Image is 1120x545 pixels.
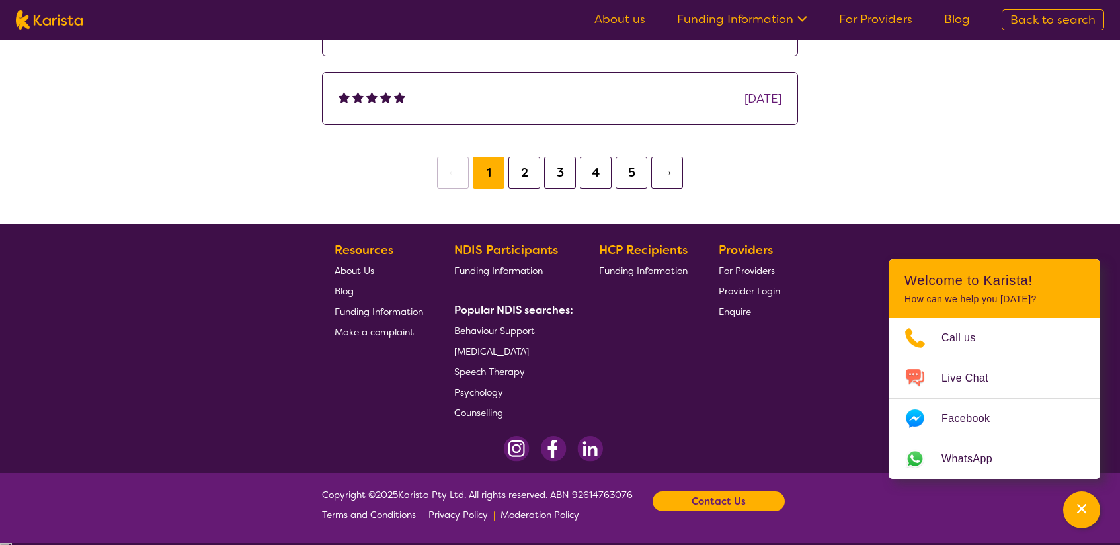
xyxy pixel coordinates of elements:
[1002,9,1104,30] a: Back to search
[941,328,992,348] span: Call us
[719,242,773,258] b: Providers
[889,259,1100,479] div: Channel Menu
[473,157,504,189] button: 1
[339,91,350,103] img: fullstar
[380,91,391,103] img: fullstar
[454,320,568,341] a: Behaviour Support
[677,11,807,27] a: Funding Information
[941,449,1008,469] span: WhatsApp
[322,509,416,521] span: Terms and Conditions
[889,439,1100,479] a: Web link opens in a new tab.
[454,260,568,280] a: Funding Information
[493,505,495,524] p: |
[941,409,1006,429] span: Facebook
[454,341,568,361] a: [MEDICAL_DATA]
[335,326,414,338] span: Make a complaint
[352,91,364,103] img: fullstar
[335,260,423,280] a: About Us
[394,91,405,103] img: fullstar
[692,491,746,511] b: Contact Us
[544,157,576,189] button: 3
[366,91,378,103] img: fullstar
[594,11,645,27] a: About us
[454,386,503,398] span: Psychology
[504,436,530,462] img: Instagram
[839,11,912,27] a: For Providers
[322,505,416,524] a: Terms and Conditions
[580,157,612,189] button: 4
[322,485,633,524] span: Copyright © 2025 Karista Pty Ltd. All rights reserved. ABN 92614763076
[335,301,423,321] a: Funding Information
[454,265,543,276] span: Funding Information
[599,242,688,258] b: HCP Recipients
[454,407,503,419] span: Counselling
[904,272,1084,288] h2: Welcome to Karista!
[599,260,688,280] a: Funding Information
[454,325,535,337] span: Behaviour Support
[719,265,775,276] span: For Providers
[454,382,568,402] a: Psychology
[1010,12,1096,28] span: Back to search
[335,280,423,301] a: Blog
[719,260,780,280] a: For Providers
[421,505,423,524] p: |
[335,321,423,342] a: Make a complaint
[719,301,780,321] a: Enquire
[335,306,423,317] span: Funding Information
[1063,491,1100,528] button: Channel Menu
[904,294,1084,305] p: How can we help you [DATE]?
[437,157,469,189] button: ←
[454,303,573,317] b: Popular NDIS searches:
[335,242,393,258] b: Resources
[454,366,525,378] span: Speech Therapy
[719,280,780,301] a: Provider Login
[616,157,647,189] button: 5
[335,285,354,297] span: Blog
[577,436,603,462] img: LinkedIn
[540,436,567,462] img: Facebook
[719,285,780,297] span: Provider Login
[744,89,781,108] div: [DATE]
[944,11,970,27] a: Blog
[719,306,751,317] span: Enquire
[428,509,488,521] span: Privacy Policy
[454,345,529,357] span: [MEDICAL_DATA]
[454,402,568,423] a: Counselling
[428,505,488,524] a: Privacy Policy
[335,265,374,276] span: About Us
[454,361,568,382] a: Speech Therapy
[889,318,1100,479] ul: Choose channel
[508,157,540,189] button: 2
[651,157,683,189] button: →
[941,368,1004,388] span: Live Chat
[500,505,579,524] a: Moderation Policy
[16,10,83,30] img: Karista logo
[500,509,579,521] span: Moderation Policy
[599,265,688,276] span: Funding Information
[454,242,558,258] b: NDIS Participants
